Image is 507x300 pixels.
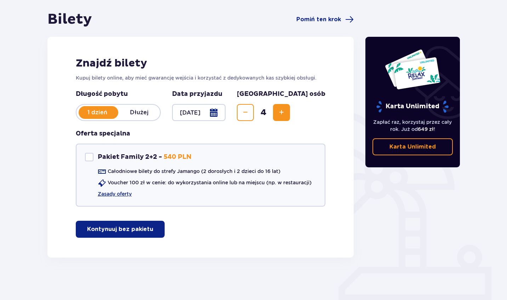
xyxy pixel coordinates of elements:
[76,221,165,238] button: Kontynuuj bez pakietu
[237,104,254,121] button: Decrease
[108,179,312,186] p: Voucher 100 zł w cenie: do wykorzystania online lub na miejscu (np. w restauracji)
[76,57,325,70] h2: Znajdź bilety
[76,129,130,138] p: Oferta specjalna
[255,107,272,118] span: 4
[296,15,354,24] a: Pomiń ten krok
[376,100,449,113] p: Karta Unlimited
[273,104,290,121] button: Increase
[108,168,280,175] p: Całodniowe bilety do strefy Jamango (2 dorosłych i 2 dzieci do 16 lat)
[76,74,325,81] p: Kupuj bilety online, aby mieć gwarancję wejścia i korzystać z dedykowanych kas szybkiej obsługi.
[47,11,92,28] h1: Bilety
[418,126,434,132] span: 649 zł
[237,90,325,98] p: [GEOGRAPHIC_DATA] osób
[389,143,436,151] p: Karta Unlimited
[372,119,453,133] p: Zapłać raz, korzystaj przez cały rok. Już od !
[76,109,118,116] p: 1 dzień
[98,190,132,197] a: Zasady oferty
[372,138,453,155] a: Karta Unlimited
[172,90,222,98] p: Data przyjazdu
[87,225,153,233] p: Kontynuuj bez pakietu
[296,16,341,23] span: Pomiń ten krok
[118,109,160,116] p: Dłużej
[76,90,161,98] p: Długość pobytu
[98,153,162,161] p: Pakiet Family 2+2 -
[164,153,192,161] p: 540 PLN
